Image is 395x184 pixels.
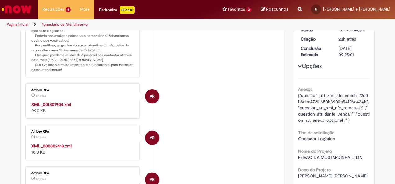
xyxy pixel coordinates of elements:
a: Formulário de Atendimento [42,22,88,27]
time: 27/08/2025 08:36:33 [36,94,46,98]
span: [PERSON_NAME] [PERSON_NAME] [298,173,368,179]
span: FEIRAO DA MUSTARDINHA LTDA [298,155,362,160]
ul: Trilhas de página [5,19,259,30]
dt: Conclusão Estimada [296,45,334,58]
div: Padroniza [99,6,135,14]
div: Ambev RPA [145,89,159,103]
span: Favoritos [228,6,245,12]
b: Nome do Projeto [298,148,332,154]
span: Operador Logístico [298,136,335,142]
span: {"question_att_xml_nfe_venda":"2d0b8dea472fa650b3900b54f26d434b","question_att_xml_nfe_remessa":"... [298,93,370,123]
div: Ambev RPA [145,131,159,145]
div: Ambev RPA [31,88,135,92]
a: XML_001301904.xml [31,102,71,107]
span: Rascunhos [266,6,288,12]
span: 8h atrás [36,94,46,98]
span: 2 [246,7,252,12]
span: 8h atrás [36,135,46,139]
p: Bom dia [PERSON_NAME] e [PERSON_NAME] !, O seu chamado foi solucionado automaticamente pelo robô ... [31,14,135,72]
time: 26/08/2025 17:25:01 [338,36,356,42]
span: 8h atrás [36,177,46,181]
time: 27/08/2025 08:36:28 [36,177,46,181]
div: 10.0 KB [31,143,135,155]
span: Requisições [43,6,64,12]
dt: Criação [296,36,334,42]
span: More [80,6,90,12]
div: 26/08/2025 17:25:01 [338,36,367,42]
div: Ambev RPA [31,171,135,175]
span: 4 [66,7,71,12]
time: 27/08/2025 08:36:31 [36,135,46,139]
a: XML_000002418.xml [31,143,72,149]
span: AR [150,130,155,145]
div: [DATE] 09:25:01 [338,45,367,58]
div: 9.90 KB [31,101,135,114]
p: +GenAi [120,6,135,14]
b: Dono do Projeto [298,167,331,173]
span: [PERSON_NAME] e [PERSON_NAME] [323,7,390,12]
span: 23h atrás [338,36,356,42]
img: ServiceNow [1,3,33,15]
a: Página inicial [7,22,28,27]
span: AR [150,89,155,104]
a: Rascunhos [261,7,288,12]
span: IS [315,7,317,11]
b: Tipo de solicitação [298,130,334,135]
div: Ambev RPA [31,130,135,134]
b: Anexos [298,86,312,92]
